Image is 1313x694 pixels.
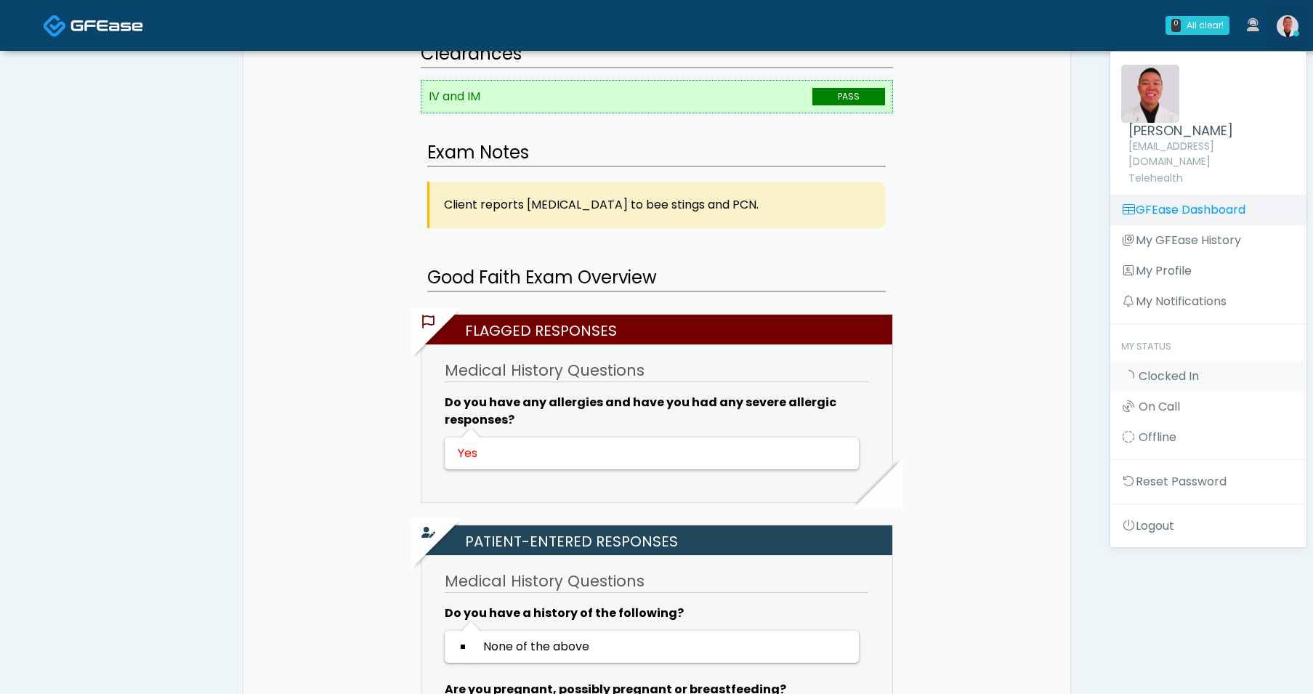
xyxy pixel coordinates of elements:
[1171,19,1181,32] div: 0
[43,14,67,38] img: Docovia
[445,394,836,428] b: Do you have any allergies and have you had any severe allergic responses?
[445,570,868,593] h3: Medical History Questions
[1139,398,1180,415] span: On Call
[421,41,893,68] h2: Clearances
[1157,10,1238,41] a: 0 All clear!
[1128,139,1296,169] p: [EMAIL_ADDRESS][DOMAIN_NAME]
[1110,256,1306,286] a: My Profile
[429,525,892,555] h2: Patient-entered Responses
[427,140,886,167] h2: Exam Notes
[1110,511,1306,541] a: Logout
[1121,65,1179,123] img: Gerald Dungo
[812,88,885,105] span: PASS
[1110,467,1306,497] a: Reset Password
[43,1,143,49] a: Docovia
[1110,225,1306,256] a: My GFEase History
[1110,422,1306,453] a: Offline
[1110,392,1306,422] a: On Call
[70,18,143,33] img: Docovia
[1110,195,1306,225] a: GFEase Dashboard
[1139,368,1199,384] span: Clocked In
[1277,15,1298,37] img: Gerald Dungo
[421,80,893,113] li: IV and IM
[445,605,684,621] b: Do you have a history of the following?
[12,6,55,49] button: Open LiveChat chat widget
[1128,123,1296,139] h4: [PERSON_NAME]
[458,445,842,462] div: Yes
[483,638,589,655] span: None of the above
[1139,429,1176,445] span: Offline
[427,265,886,292] h2: Good Faith Exam Overview
[445,360,868,382] h3: Medical History Questions
[1128,171,1296,186] p: Telehealth
[1110,286,1306,317] a: My Notifications
[1121,340,1171,352] span: My Status
[1110,361,1306,392] a: Clocked In
[427,182,886,228] div: Client reports [MEDICAL_DATA] to bee stings and PCN.
[429,315,892,344] h2: Flagged Responses
[1110,331,1306,361] a: My Status
[1187,19,1224,32] div: All clear!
